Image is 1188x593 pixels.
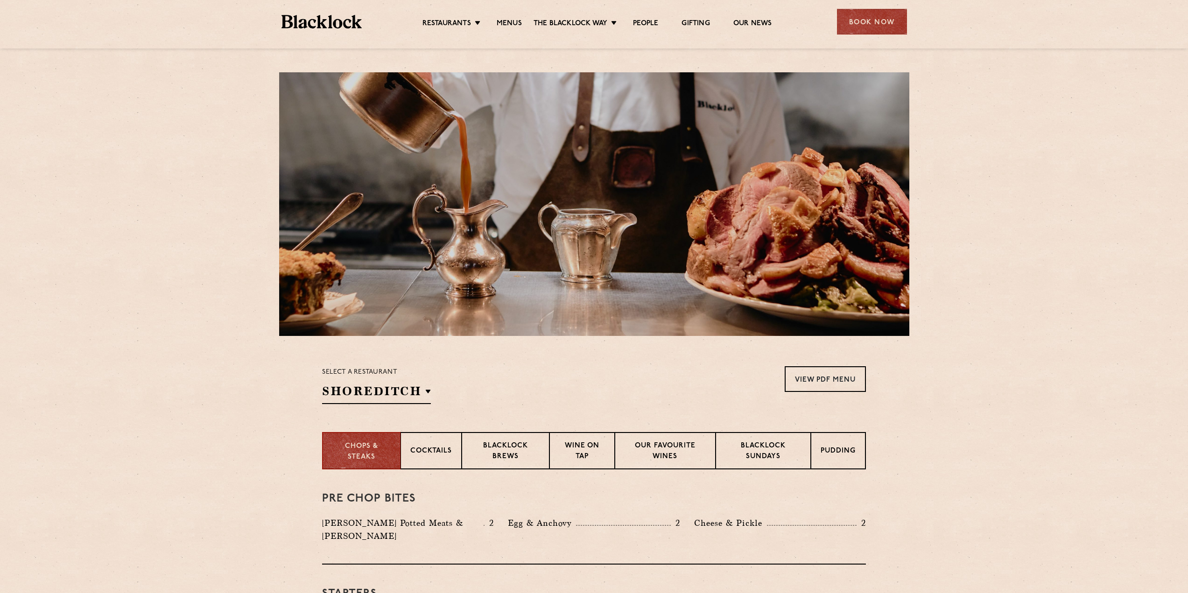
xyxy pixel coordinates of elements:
a: Menus [497,19,522,29]
a: People [633,19,658,29]
p: Chops & Steaks [332,441,391,462]
p: Blacklock Sundays [725,441,801,463]
p: 2 [671,517,680,529]
a: Gifting [682,19,710,29]
div: Book Now [837,9,907,35]
a: Restaurants [422,19,471,29]
p: Select a restaurant [322,366,431,378]
p: 2 [485,517,494,529]
p: Cheese & Pickle [694,516,767,530]
p: Pudding [821,446,856,458]
p: Blacklock Brews [471,441,540,463]
p: Cocktails [410,446,452,458]
p: 2 [857,517,866,529]
a: View PDF Menu [785,366,866,392]
h2: Shoreditch [322,383,431,404]
p: Egg & Anchovy [508,516,576,530]
p: Wine on Tap [559,441,605,463]
p: [PERSON_NAME] Potted Meats & [PERSON_NAME] [322,516,484,543]
h3: Pre Chop Bites [322,493,866,505]
img: BL_Textured_Logo-footer-cropped.svg [281,15,362,28]
a: Our News [733,19,772,29]
p: Our favourite wines [625,441,705,463]
a: The Blacklock Way [534,19,607,29]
